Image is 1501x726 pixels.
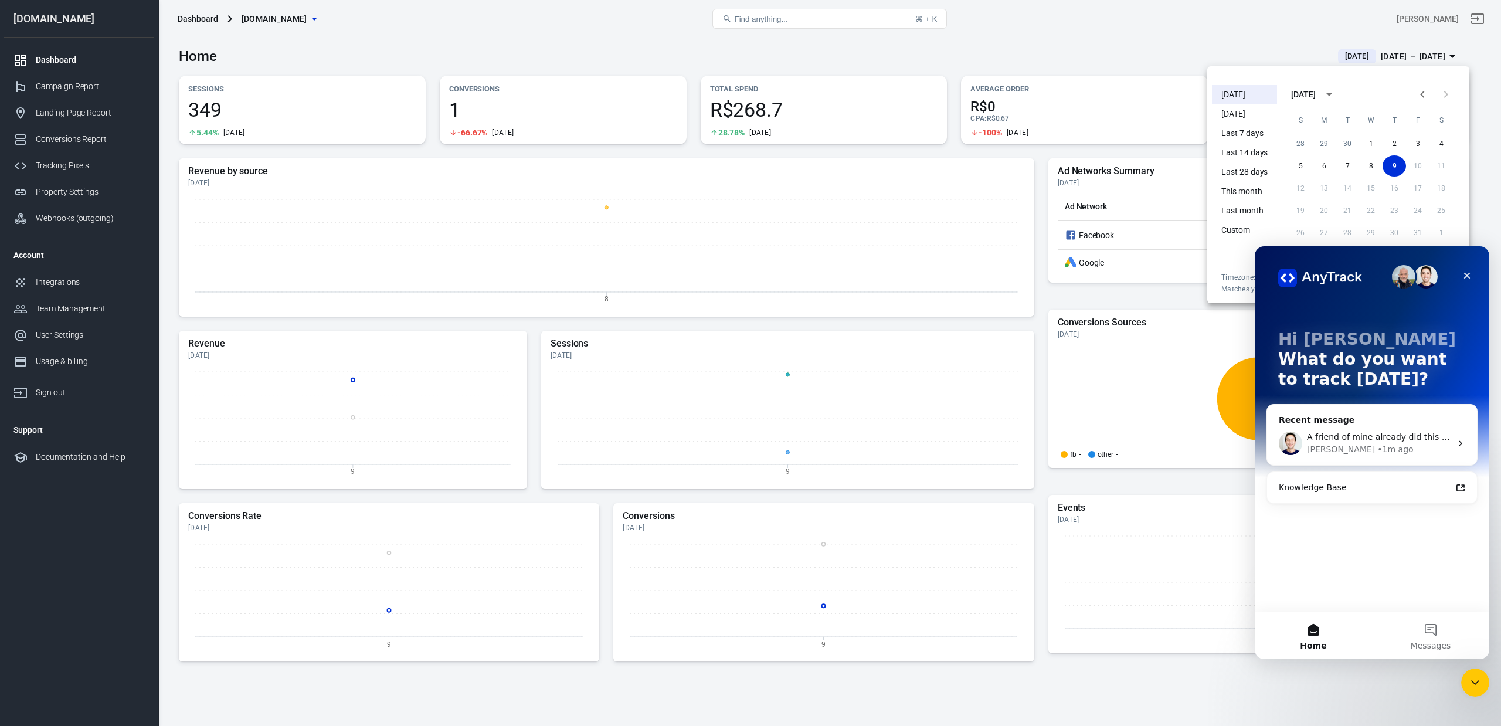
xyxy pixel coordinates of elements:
span: Thursday [1384,108,1405,132]
button: 4 [1429,133,1453,154]
span: Wednesday [1360,108,1381,132]
li: Last month [1212,201,1277,220]
iframe: Intercom live chat [1255,246,1489,659]
li: [DATE] [1212,85,1277,104]
div: Close [202,19,223,40]
div: [DATE] [1291,89,1316,101]
li: Last 14 days [1212,143,1277,162]
button: 9 [1383,155,1406,177]
span: Saturday [1431,108,1452,132]
button: Previous month [1411,83,1434,106]
button: 6 [1312,155,1336,177]
button: calendar view is open, switch to year view [1319,84,1339,104]
button: 1 [1359,133,1383,154]
span: Monday [1313,108,1334,132]
div: Timezone: America/Sao_Paulo [1221,273,1322,282]
span: Friday [1407,108,1428,132]
li: Last 7 days [1212,124,1277,143]
div: Knowledge Base [24,235,196,247]
button: Messages [117,366,235,413]
span: Messages [156,395,196,403]
li: Custom [1212,220,1277,240]
li: Last 28 days [1212,162,1277,182]
button: 2 [1383,133,1406,154]
span: A friend of mine already did this using anytrack and recommended it to me, that's why I'm here. [52,186,449,195]
div: • 1m ago [123,197,158,209]
li: This month [1212,182,1277,201]
div: [PERSON_NAME] [52,197,120,209]
button: 7 [1336,155,1359,177]
iframe: Intercom live chat [1461,669,1489,697]
span: Home [45,395,72,403]
button: 5 [1289,155,1312,177]
li: [DATE] [1212,104,1277,124]
button: 30 [1336,133,1359,154]
a: Knowledge Base [17,230,218,252]
span: Tuesday [1337,108,1358,132]
button: 28 [1289,133,1312,154]
button: 8 [1359,155,1383,177]
button: 29 [1312,133,1336,154]
span: Matches your local time [1221,284,1322,294]
button: 3 [1406,133,1429,154]
span: Sunday [1290,108,1311,132]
